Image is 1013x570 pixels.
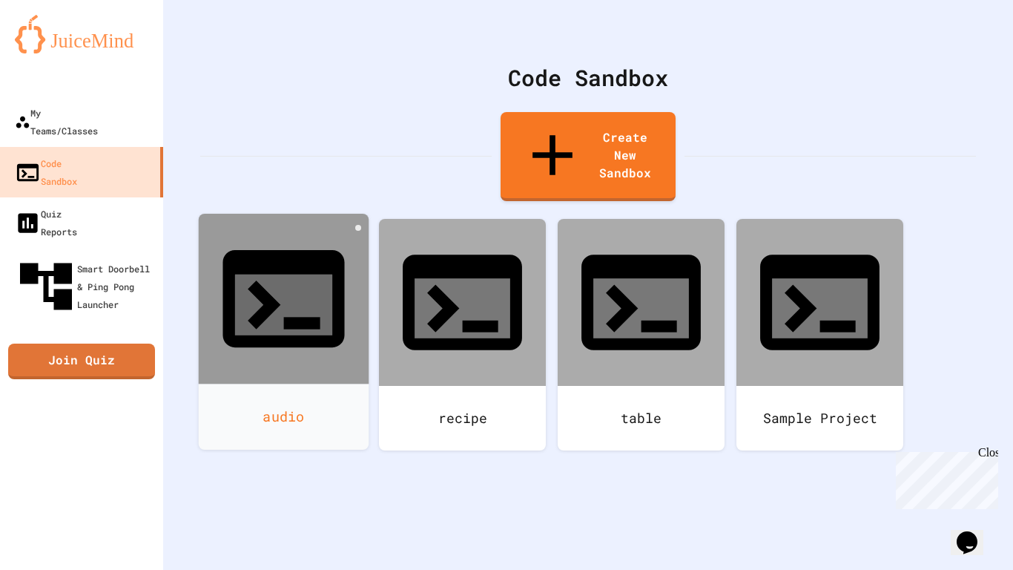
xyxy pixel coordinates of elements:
div: Code Sandbox [15,154,77,190]
a: recipe [379,219,546,451]
div: Smart Doorbell & Ping Pong Launcher [15,255,157,318]
div: audio [199,384,369,450]
div: My Teams/Classes [15,104,98,140]
a: audio [199,214,369,450]
div: Code Sandbox [200,61,976,94]
img: logo-orange.svg [15,15,148,53]
iframe: chat widget [890,446,998,509]
a: table [558,219,725,451]
a: Sample Project [736,219,903,451]
div: Quiz Reports [15,205,77,240]
a: Create New Sandbox [501,112,676,201]
div: Sample Project [736,386,903,451]
div: recipe [379,386,546,451]
a: Join Quiz [8,344,155,379]
iframe: chat widget [951,511,998,555]
div: table [558,386,725,451]
div: Chat with us now!Close [6,6,102,94]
